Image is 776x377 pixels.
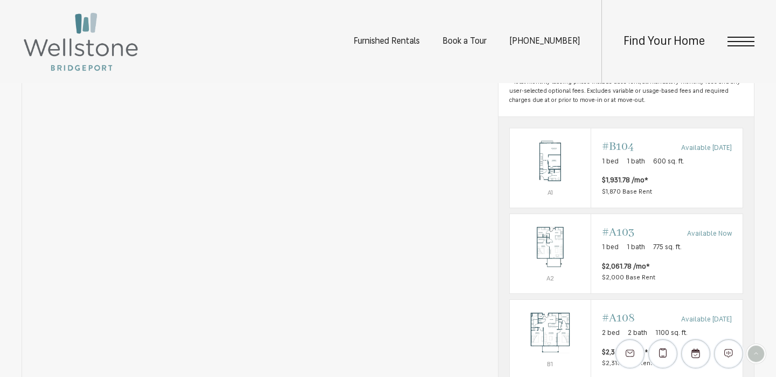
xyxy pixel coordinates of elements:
span: B1 [547,361,553,368]
a: Furnished Rentals [354,37,420,46]
span: 775 sq. ft. [653,242,682,253]
span: 600 sq. ft. [653,156,684,167]
span: A1 [548,190,553,196]
span: $1,870 Base Rent [602,189,652,195]
span: Available [DATE] [681,314,732,325]
span: $2,000 Base Rent [602,275,655,281]
span: [PHONE_NUMBER] [509,37,580,46]
button: Open Menu [727,37,754,46]
span: 2 bed [602,328,620,339]
span: #A103 [602,225,634,240]
a: View #A103 [509,214,743,294]
span: $2,371.78 /mo* [602,347,648,358]
span: 1 bed [602,242,619,253]
img: #B104 - 1 bedroom floorplan layout with 1 bathroom and 600 square feet [510,135,591,186]
span: $2,061.78 /mo* [602,262,650,272]
img: #A103 - 1 bedroom floorplan layout with 1 bathroom and 775 square feet [510,222,591,272]
span: 1 bath [627,156,645,167]
span: Available Now [687,229,732,239]
span: * Total monthly leasing prices include base rent, all mandatory monthly fees and any user-selecte... [509,78,743,105]
img: #A108 - 2 bedroom floorplan layout with 2 bathrooms and 1100 square feet [510,307,591,358]
span: 2 bath [628,328,647,339]
a: Book a Tour [442,37,487,46]
a: Find Your Home [623,36,705,48]
a: Call us at (253) 400-3144 [509,37,580,46]
span: #A108 [602,311,635,326]
span: $1,931.78 /mo* [602,175,648,186]
span: $2,310 Base Rent [602,360,653,367]
span: 1100 sq. ft. [655,328,688,339]
img: Wellstone [22,11,140,73]
span: #B104 [602,139,634,154]
span: A2 [546,276,554,282]
span: 1 bed [602,156,619,167]
a: View #B104 [509,128,743,208]
span: Available [DATE] [681,143,732,154]
span: 1 bath [627,242,645,253]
